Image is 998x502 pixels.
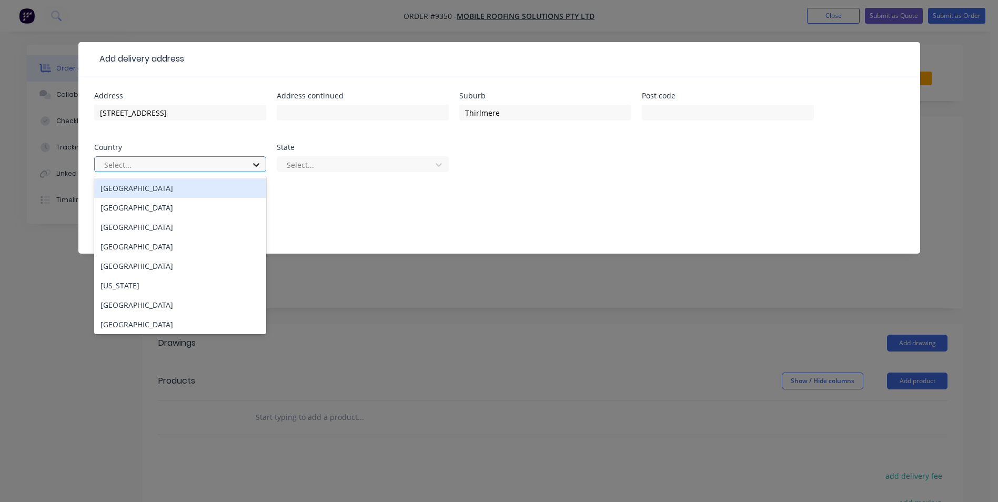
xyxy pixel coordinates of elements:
div: [GEOGRAPHIC_DATA] [94,198,266,217]
div: Suburb [459,92,631,99]
div: Post code [642,92,814,99]
div: Address [94,92,266,99]
div: State [277,144,449,151]
div: [GEOGRAPHIC_DATA] [94,315,266,334]
div: [GEOGRAPHIC_DATA] [94,256,266,276]
div: [US_STATE] [94,276,266,295]
div: [GEOGRAPHIC_DATA] [94,178,266,198]
div: [GEOGRAPHIC_DATA] [94,237,266,256]
div: Country [94,144,266,151]
div: Address continued [277,92,449,99]
div: Add delivery address [94,53,184,65]
div: [GEOGRAPHIC_DATA] [94,217,266,237]
div: [GEOGRAPHIC_DATA] [94,295,266,315]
